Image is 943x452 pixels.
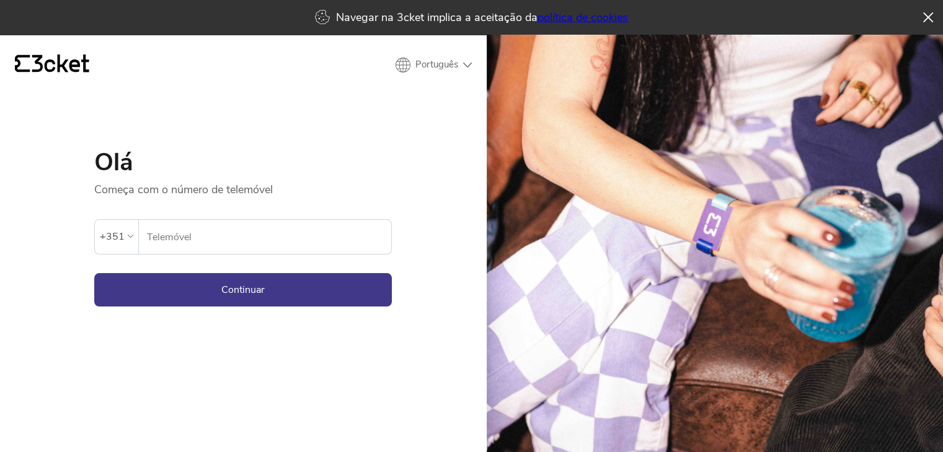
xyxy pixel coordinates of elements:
[94,150,392,175] h1: Olá
[15,54,89,76] a: {' '}
[100,227,125,246] div: +351
[146,220,391,254] input: Telemóvel
[15,55,30,72] g: {' '}
[139,220,391,254] label: Telemóvel
[94,175,392,197] p: Começa com o número de telemóvel
[336,10,628,25] p: Navegar na 3cket implica a aceitação da
[94,273,392,306] button: Continuar
[538,10,628,25] a: política de cookies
